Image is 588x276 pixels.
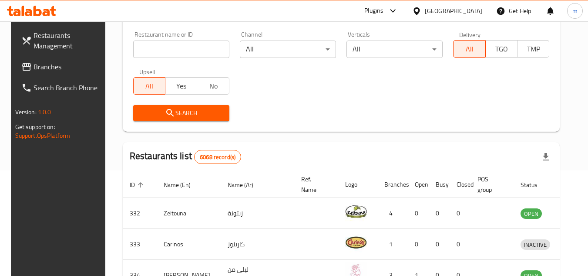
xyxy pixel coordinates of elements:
label: Upsell [139,68,155,75]
span: Yes [169,80,194,92]
button: All [453,40,485,58]
span: No [201,80,225,92]
span: All [457,43,482,55]
td: 333 [123,229,157,260]
img: Zeitouna [345,201,367,222]
span: All [137,80,162,92]
span: Name (En) [164,180,202,190]
td: كارينوز [221,229,294,260]
button: No [197,77,229,95]
div: Total records count [194,150,241,164]
span: POS group [477,174,503,195]
td: 0 [429,229,450,260]
button: TGO [485,40,517,58]
td: 0 [429,198,450,229]
td: Carinos [157,229,221,260]
span: INACTIVE [521,240,550,250]
td: 1 [377,229,408,260]
h2: Restaurants list [130,150,242,164]
th: Branches [377,171,408,198]
button: Search [133,105,229,121]
td: 0 [450,229,470,260]
th: Open [408,171,429,198]
button: All [133,77,165,95]
th: Logo [338,171,377,198]
div: Plugins [364,6,383,16]
td: 0 [450,198,470,229]
span: Branches [34,61,102,72]
span: TGO [489,43,514,55]
span: OPEN [521,209,542,219]
td: زيتونة [221,198,294,229]
div: Export file [535,147,556,167]
a: Branches [14,56,109,77]
a: Support.OpsPlatform [15,130,71,141]
td: 0 [408,229,429,260]
button: TMP [517,40,549,58]
th: Closed [450,171,470,198]
button: Yes [165,77,197,95]
span: Status [521,180,549,190]
td: 0 [408,198,429,229]
span: Version: [15,106,37,118]
h2: Restaurant search [133,10,550,24]
div: [GEOGRAPHIC_DATA] [425,6,482,16]
span: Get support on: [15,121,55,133]
div: All [240,41,336,58]
span: Search Branch Phone [34,82,102,93]
span: Restaurants Management [34,30,102,51]
span: Search [140,108,222,119]
label: Delivery [459,31,481,37]
div: All [346,41,443,58]
span: TMP [521,43,546,55]
img: Carinos [345,232,367,253]
span: 1.0.0 [38,106,51,118]
td: 332 [123,198,157,229]
span: Name (Ar) [228,180,265,190]
span: m [572,6,578,16]
span: ID [130,180,146,190]
div: OPEN [521,208,542,219]
th: Busy [429,171,450,198]
span: 6068 record(s) [195,153,241,161]
span: Ref. Name [301,174,328,195]
input: Search for restaurant name or ID.. [133,41,229,58]
td: Zeitouna [157,198,221,229]
a: Restaurants Management [14,25,109,56]
td: 4 [377,198,408,229]
a: Search Branch Phone [14,77,109,98]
